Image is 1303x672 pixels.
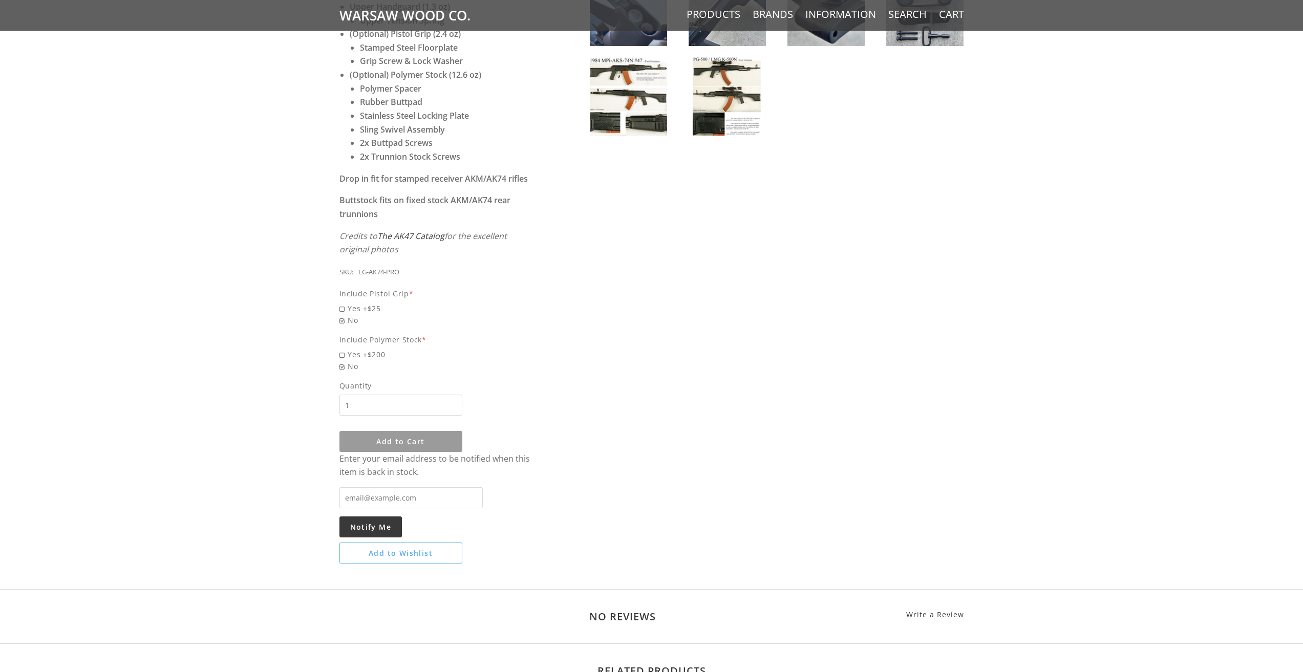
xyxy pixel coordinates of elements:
[358,267,399,278] div: EG-AK74-PRO
[753,8,793,21] a: Brands
[687,8,740,21] a: Products
[350,28,461,39] strong: (Optional) Pistol Grip (2.4 oz)
[360,124,445,135] strong: Sling Swivel Assembly
[360,42,458,53] strong: Stamped Steel Floorplate
[339,487,483,508] input: email@example.com
[339,360,536,372] span: No
[360,151,460,162] strong: 2x Trunnion Stock Screws
[339,288,536,299] div: Include Pistol Grip
[339,267,353,278] div: SKU:
[360,110,469,121] strong: Stainless Steel Locking Plate
[339,543,462,563] button: Add to Wishlist
[906,610,964,619] a: Write a Review
[339,395,462,416] input: Quantity
[350,69,481,80] strong: (Optional) Polymer Stock (12.6 oz)
[689,57,766,136] img: East German AK-74 Prototype Furniture
[339,194,510,220] strong: Buttstock fits on fixed stock AKM/AK74 rear trunnions
[360,55,463,67] strong: Grip Screw & Lock Washer
[939,8,964,21] a: Cart
[339,173,528,184] strong: Drop in fit for stamped receiver AKM/AK74 rifles
[339,380,462,392] span: Quantity
[339,349,536,360] span: Yes +$200
[360,96,422,107] strong: Rubber Buttpad
[339,516,402,537] button: Notify Me
[339,431,462,452] button: Add to Cart
[360,83,421,94] strong: Polymer Spacer
[360,137,433,148] strong: 2x Buttpad Screws
[805,8,876,21] a: Information
[339,302,536,314] span: Yes +$25
[339,452,536,479] div: Enter your email address to be notified when this item is back in stock.
[590,57,667,136] img: East German AK-74 Prototype Furniture
[339,334,536,345] div: Include Polymer Stock
[339,314,536,326] span: No
[376,437,424,446] span: Add to Cart
[888,8,927,21] a: Search
[339,610,964,623] h2: No Reviews
[377,230,444,242] a: The AK47 Catalog
[339,230,507,255] em: Credits to for the excellent original photos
